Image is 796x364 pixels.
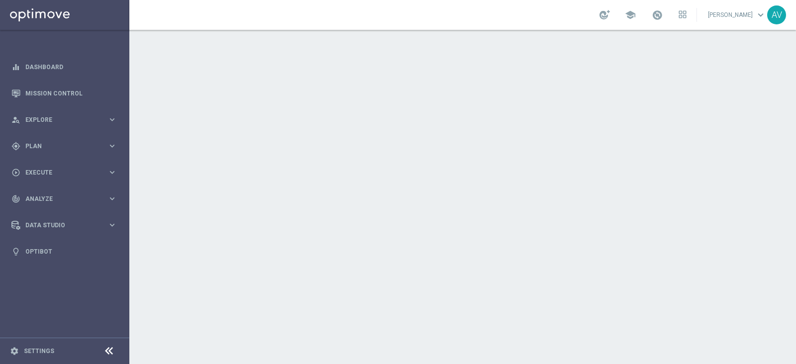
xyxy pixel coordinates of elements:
a: Mission Control [25,80,117,106]
div: Plan [11,142,107,151]
button: equalizer Dashboard [11,63,117,71]
i: lightbulb [11,247,20,256]
i: keyboard_arrow_right [107,141,117,151]
div: Explore [11,115,107,124]
i: keyboard_arrow_right [107,115,117,124]
i: play_circle_outline [11,168,20,177]
div: Analyze [11,194,107,203]
button: Data Studio keyboard_arrow_right [11,221,117,229]
div: Dashboard [11,54,117,80]
span: Execute [25,170,107,176]
a: [PERSON_NAME]keyboard_arrow_down [707,7,767,22]
button: person_search Explore keyboard_arrow_right [11,116,117,124]
button: gps_fixed Plan keyboard_arrow_right [11,142,117,150]
i: keyboard_arrow_right [107,194,117,203]
div: Optibot [11,238,117,265]
button: track_changes Analyze keyboard_arrow_right [11,195,117,203]
i: track_changes [11,194,20,203]
a: Dashboard [25,54,117,80]
div: Mission Control [11,80,117,106]
a: Settings [24,348,54,354]
button: play_circle_outline Execute keyboard_arrow_right [11,169,117,177]
span: Data Studio [25,222,107,228]
button: Mission Control [11,90,117,97]
div: Execute [11,168,107,177]
span: Analyze [25,196,107,202]
div: AV [767,5,786,24]
a: Optibot [25,238,117,265]
button: lightbulb Optibot [11,248,117,256]
span: Explore [25,117,107,123]
i: keyboard_arrow_right [107,168,117,177]
div: Data Studio [11,221,107,230]
span: school [625,9,636,20]
i: settings [10,347,19,356]
span: Plan [25,143,107,149]
i: person_search [11,115,20,124]
i: equalizer [11,63,20,72]
span: keyboard_arrow_down [755,9,766,20]
i: gps_fixed [11,142,20,151]
i: keyboard_arrow_right [107,220,117,230]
